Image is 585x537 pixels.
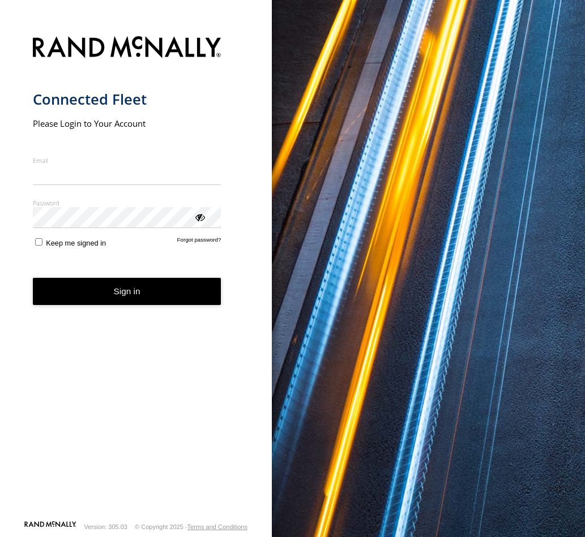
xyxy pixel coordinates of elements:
[33,199,221,207] label: Password
[33,156,221,165] label: Email
[135,523,247,530] div: © Copyright 2025 -
[33,118,221,129] h2: Please Login to Your Account
[33,90,221,109] h1: Connected Fleet
[33,34,221,63] img: Rand McNally
[33,29,240,520] form: main
[177,237,221,247] a: Forgot password?
[24,521,76,532] a: Visit our Website
[194,211,205,222] div: ViewPassword
[33,278,221,306] button: Sign in
[84,523,127,530] div: Version: 305.03
[187,523,247,530] a: Terms and Conditions
[35,238,42,246] input: Keep me signed in
[46,239,106,247] span: Keep me signed in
